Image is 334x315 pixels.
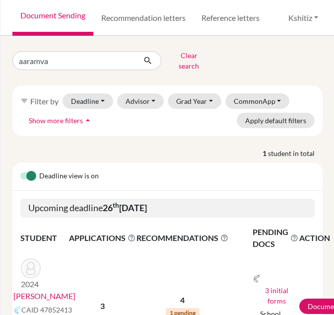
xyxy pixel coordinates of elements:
input: Find student by name... [12,51,135,70]
p: 4 [136,294,228,306]
span: APPLICATIONS [69,232,135,244]
b: 26 [DATE] [103,202,147,213]
strong: 1 [263,148,268,158]
button: Kshitiz [284,8,323,27]
span: Filter by [30,96,59,106]
i: arrow_drop_up [83,115,93,125]
button: Grad Year [168,93,221,109]
button: Show more filtersarrow_drop_up [20,113,101,128]
button: CommonApp [225,93,290,109]
button: 3 initial forms [255,285,298,307]
p: 2024 [21,278,41,290]
h5: Upcoming deadline [20,199,315,218]
sup: th [113,201,119,209]
a: [PERSON_NAME] [13,290,75,302]
button: Deadline [63,93,113,109]
span: Deadline view is on [39,170,99,182]
span: RECOMMENDATIONS [136,232,228,244]
button: Clear search [161,48,216,74]
img: Common App logo [253,275,261,283]
span: Show more filters [29,116,83,125]
b: 3 [100,301,105,311]
span: CAID 47852413 [21,305,72,315]
th: STUDENT [20,226,68,250]
img: Common App logo [13,306,21,314]
span: student in total [268,148,323,158]
span: PENDING DOCS [253,226,298,250]
button: Apply default filters [237,113,315,128]
button: Advisor [117,93,164,109]
img: Acharya, Aaramva [21,258,41,278]
i: filter_list [20,97,28,105]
